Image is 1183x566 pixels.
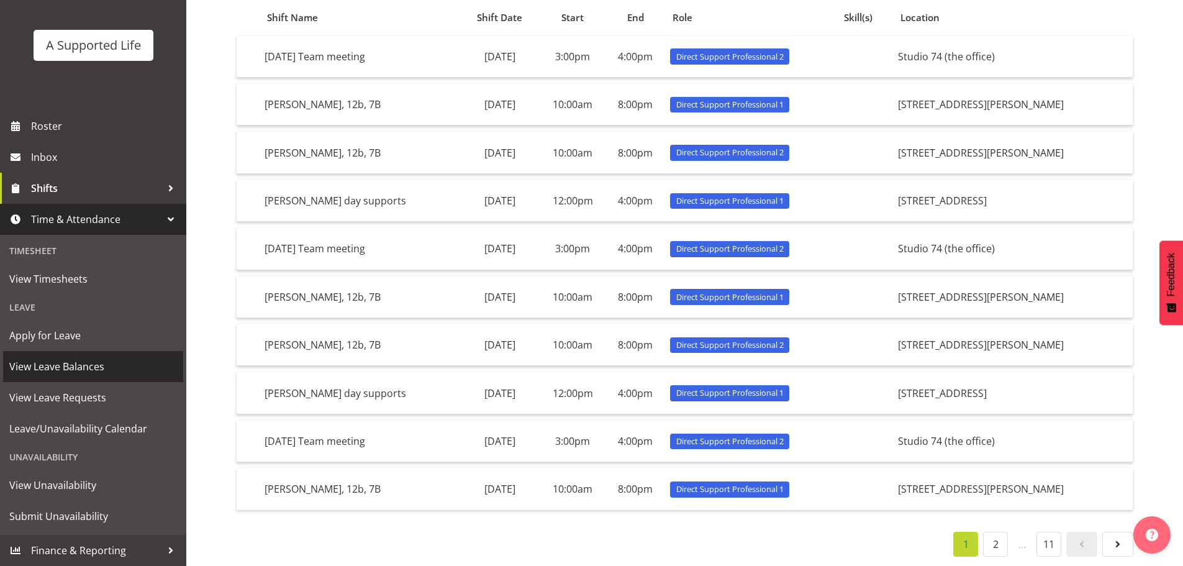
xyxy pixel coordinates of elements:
[31,179,161,198] span: Shifts
[260,468,460,509] td: [PERSON_NAME], 12b, 7B
[606,276,665,318] td: 8:00pm
[539,468,605,509] td: 10:00am
[461,276,540,318] td: [DATE]
[539,421,605,462] td: 3:00pm
[3,238,183,263] div: Timesheet
[3,413,183,444] a: Leave/Unavailability Calendar
[461,36,540,78] td: [DATE]
[3,294,183,320] div: Leave
[260,372,460,414] td: [PERSON_NAME] day supports
[3,382,183,413] a: View Leave Requests
[31,148,180,167] span: Inbox
[606,421,665,462] td: 4:00pm
[676,147,784,158] span: Direct Support Professional 2
[673,11,692,25] span: Role
[561,11,584,25] span: Start
[676,51,784,63] span: Direct Support Professional 2
[1146,529,1158,541] img: help-xxl-2.png
[606,132,665,173] td: 8:00pm
[844,11,873,25] span: Skill(s)
[606,36,665,78] td: 4:00pm
[461,84,540,126] td: [DATE]
[1166,253,1177,296] span: Feedback
[539,180,605,222] td: 12:00pm
[3,444,183,470] div: Unavailability
[9,270,177,288] span: View Timesheets
[676,387,784,399] span: Direct Support Professional 1
[9,357,177,376] span: View Leave Balances
[676,339,784,351] span: Direct Support Professional 2
[9,476,177,495] span: View Unavailability
[260,84,460,126] td: [PERSON_NAME], 12b, 7B
[893,36,1133,78] td: Studio 74 (the office)
[893,132,1133,173] td: [STREET_ADDRESS][PERSON_NAME]
[3,351,183,382] a: View Leave Balances
[477,11,522,25] span: Shift Date
[606,84,665,126] td: 8:00pm
[606,228,665,270] td: 4:00pm
[1036,532,1061,557] a: 11
[267,11,318,25] span: Shift Name
[606,468,665,509] td: 8:00pm
[900,11,940,25] span: Location
[461,228,540,270] td: [DATE]
[983,532,1008,557] a: 2
[676,99,784,111] span: Direct Support Professional 1
[31,117,180,135] span: Roster
[461,372,540,414] td: [DATE]
[893,228,1133,270] td: Studio 74 (the office)
[676,243,784,255] span: Direct Support Professional 2
[3,263,183,294] a: View Timesheets
[3,470,183,501] a: View Unavailability
[893,468,1133,509] td: [STREET_ADDRESS][PERSON_NAME]
[539,324,605,366] td: 10:00am
[260,132,460,173] td: [PERSON_NAME], 12b, 7B
[893,180,1133,222] td: [STREET_ADDRESS]
[260,421,460,462] td: [DATE] Team meeting
[260,228,460,270] td: [DATE] Team meeting
[461,180,540,222] td: [DATE]
[461,324,540,366] td: [DATE]
[46,36,141,55] div: A Supported Life
[9,419,177,438] span: Leave/Unavailability Calendar
[3,320,183,351] a: Apply for Leave
[893,372,1133,414] td: [STREET_ADDRESS]
[260,324,460,366] td: [PERSON_NAME], 12b, 7B
[893,84,1133,126] td: [STREET_ADDRESS][PERSON_NAME]
[1159,240,1183,325] button: Feedback - Show survey
[31,210,161,229] span: Time & Attendance
[539,228,605,270] td: 3:00pm
[539,372,605,414] td: 12:00pm
[606,372,665,414] td: 4:00pm
[539,132,605,173] td: 10:00am
[676,195,784,207] span: Direct Support Professional 1
[606,180,665,222] td: 4:00pm
[461,132,540,173] td: [DATE]
[893,324,1133,366] td: [STREET_ADDRESS][PERSON_NAME]
[627,11,644,25] span: End
[9,388,177,407] span: View Leave Requests
[539,36,605,78] td: 3:00pm
[539,276,605,318] td: 10:00am
[676,436,784,447] span: Direct Support Professional 2
[31,541,161,560] span: Finance & Reporting
[260,36,460,78] td: [DATE] Team meeting
[461,421,540,462] td: [DATE]
[893,421,1133,462] td: Studio 74 (the office)
[606,324,665,366] td: 8:00pm
[260,276,460,318] td: [PERSON_NAME], 12b, 7B
[893,276,1133,318] td: [STREET_ADDRESS][PERSON_NAME]
[3,501,183,532] a: Submit Unavailability
[461,468,540,509] td: [DATE]
[9,507,177,526] span: Submit Unavailability
[676,291,784,303] span: Direct Support Professional 1
[9,326,177,345] span: Apply for Leave
[260,180,460,222] td: [PERSON_NAME] day supports
[676,483,784,495] span: Direct Support Professional 1
[539,84,605,126] td: 10:00am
